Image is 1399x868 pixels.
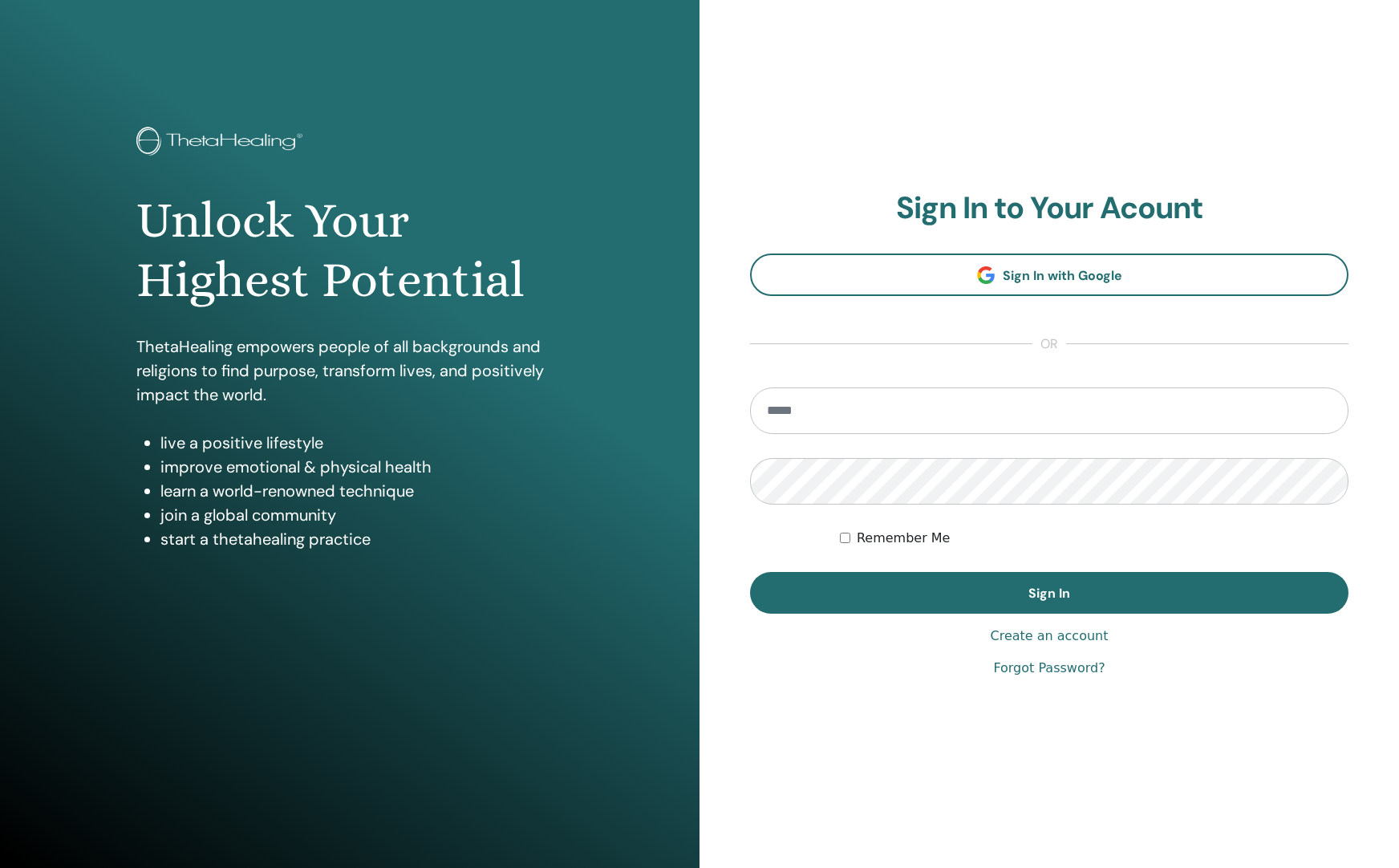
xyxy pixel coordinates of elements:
[160,527,562,551] li: start a thetahealing practice
[136,335,562,407] p: ThetaHealing empowers people of all backgrounds and religions to find purpose, transform lives, a...
[993,659,1105,678] a: Forgot Password?
[160,455,562,479] li: improve emotional & physical health
[750,254,1348,296] a: Sign In with Google
[160,431,562,455] li: live a positive lifestyle
[840,529,1348,548] div: Keep me authenticated indefinitely or until I manually logout
[136,191,562,310] h1: Unlock Your Highest Potential
[160,503,562,527] li: join a global community
[750,190,1348,227] h2: Sign In to Your Acount
[160,479,562,503] li: learn a world-renowned technique
[750,572,1348,614] button: Sign In
[1032,335,1066,354] span: or
[857,529,951,548] label: Remember Me
[1028,585,1070,602] span: Sign In
[1003,267,1122,284] span: Sign In with Google
[990,627,1108,646] a: Create an account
